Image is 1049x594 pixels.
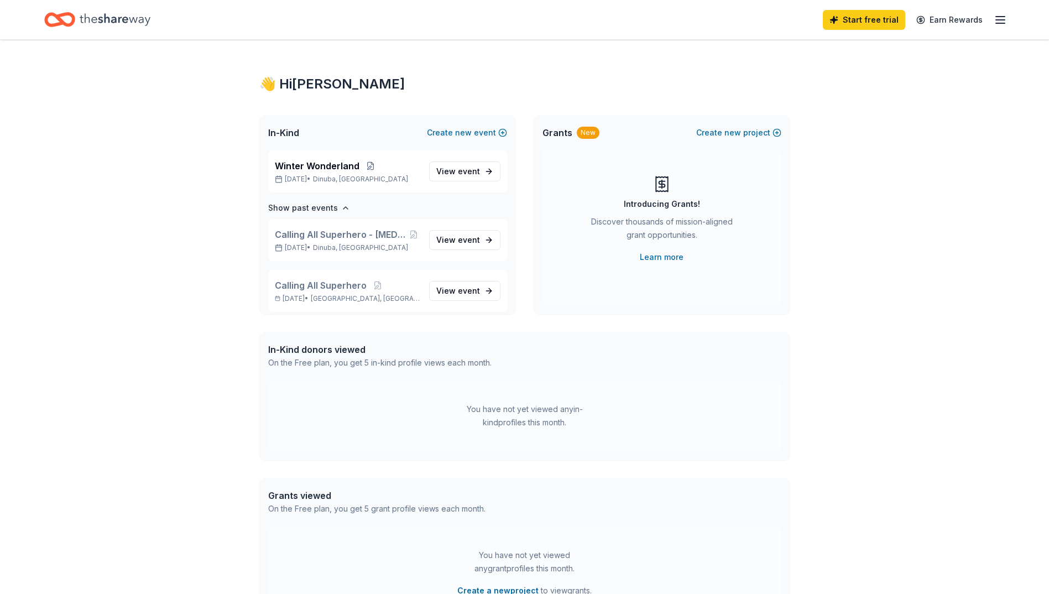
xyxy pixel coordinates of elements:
[542,126,572,139] span: Grants
[458,286,480,295] span: event
[275,159,359,173] span: Winter Wonderland
[823,10,905,30] a: Start free trial
[436,165,480,178] span: View
[275,175,420,184] p: [DATE] •
[724,126,741,139] span: new
[268,356,492,369] div: On the Free plan, you get 5 in-kind profile views each month.
[455,126,472,139] span: new
[640,251,683,264] a: Learn more
[275,294,420,303] p: [DATE] •
[275,228,408,241] span: Calling All Superhero - [MEDICAL_DATA] Prevention
[577,127,599,139] div: New
[275,243,420,252] p: [DATE] •
[429,281,500,301] a: View event
[268,502,486,515] div: On the Free plan, you get 5 grant profile views each month.
[268,126,299,139] span: In-Kind
[259,75,790,93] div: 👋 Hi [PERSON_NAME]
[910,10,989,30] a: Earn Rewards
[268,201,350,215] button: Show past events
[313,243,408,252] span: Dinuba, [GEOGRAPHIC_DATA]
[429,161,500,181] a: View event
[456,403,594,429] div: You have not yet viewed any in-kind profiles this month.
[275,279,367,292] span: Calling All Superhero
[44,7,150,33] a: Home
[436,284,480,298] span: View
[311,294,420,303] span: [GEOGRAPHIC_DATA], [GEOGRAPHIC_DATA]
[268,489,486,502] div: Grants viewed
[313,175,408,184] span: Dinuba, [GEOGRAPHIC_DATA]
[587,215,737,246] div: Discover thousands of mission-aligned grant opportunities.
[624,197,700,211] div: Introducing Grants!
[696,126,781,139] button: Createnewproject
[436,233,480,247] span: View
[268,343,492,356] div: In-Kind donors viewed
[429,230,500,250] a: View event
[268,201,338,215] h4: Show past events
[458,166,480,176] span: event
[427,126,507,139] button: Createnewevent
[458,235,480,244] span: event
[456,549,594,575] div: You have not yet viewed any grant profiles this month.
